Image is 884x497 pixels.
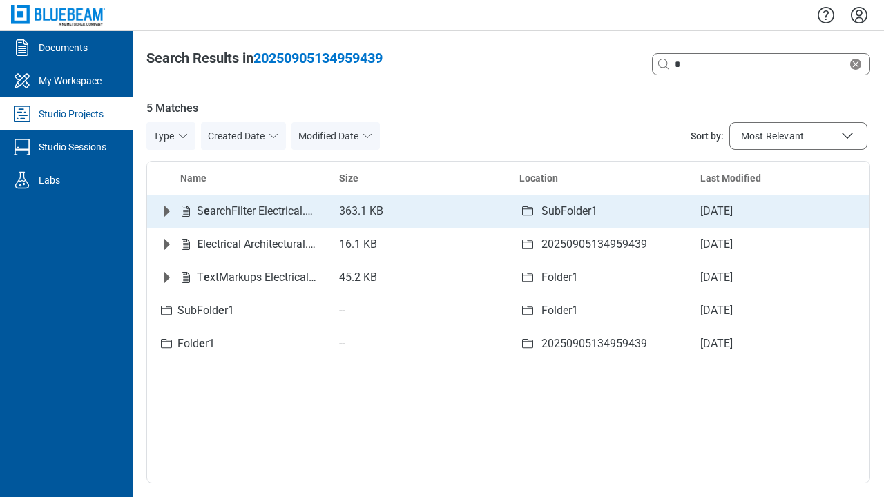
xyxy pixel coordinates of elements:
td: [DATE] [689,228,870,261]
div: Search Results in [146,48,383,68]
svg: Folder-icon [158,335,175,352]
span: 20250905134959439 [253,50,383,66]
svg: Studio Sessions [11,136,33,158]
td: [DATE] [689,327,870,360]
span: T xtMarkups Electrical.pdf [197,271,328,284]
em: E [197,237,203,251]
svg: Documents [11,37,33,59]
svg: folder-icon [519,302,536,319]
td: -- [328,294,509,327]
td: 363.1 KB [328,195,509,228]
div: My Workspace [39,74,102,88]
span: S archFilter Electrical.pdf [197,204,322,217]
button: Modified Date [291,122,380,150]
svg: File-icon [177,269,194,286]
div: Labs [39,173,60,187]
div: Folder1 [541,269,578,286]
em: e [218,304,224,317]
svg: Labs [11,169,33,191]
svg: folder-icon [519,236,536,253]
span: Most Relevant [741,129,804,143]
span: 5 Matches [146,100,870,117]
span: Fold r1 [177,337,215,350]
svg: Studio Projects [11,103,33,125]
div: SubFolder1 [541,203,597,220]
button: Expand row [158,236,175,253]
svg: folder-icon [519,269,536,286]
img: Bluebeam, Inc. [11,5,105,25]
div: 20250905134959439 [541,335,647,352]
div: Folder1 [541,302,578,319]
svg: My Workspace [11,70,33,92]
table: bb-data-table [147,162,869,360]
svg: folder-icon [519,203,536,220]
td: [DATE] [689,195,870,228]
em: e [204,271,210,284]
button: Expand row [158,203,175,220]
svg: Folder-icon [158,302,175,319]
div: Clear search [652,53,870,75]
div: Documents [39,41,88,55]
button: Expand row [158,269,175,286]
svg: File-icon [177,203,194,220]
span: SubFold r1 [177,304,234,317]
span: Sort by: [691,129,724,143]
div: Clear search [847,56,869,72]
em: e [204,204,210,217]
div: 20250905134959439 [541,236,647,253]
span: lectrical Architectural.pdf [197,237,325,251]
td: [DATE] [689,261,870,294]
button: Created Date [201,122,286,150]
td: 45.2 KB [328,261,509,294]
button: Type [146,122,195,150]
button: Settings [848,3,870,27]
svg: File-icon [177,236,194,253]
svg: folder-icon [519,335,536,352]
div: Studio Projects [39,107,104,121]
td: -- [328,327,509,360]
div: Studio Sessions [39,140,106,154]
em: e [199,337,205,350]
button: Sort by: [729,122,867,150]
td: 16.1 KB [328,228,509,261]
td: [DATE] [689,294,870,327]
